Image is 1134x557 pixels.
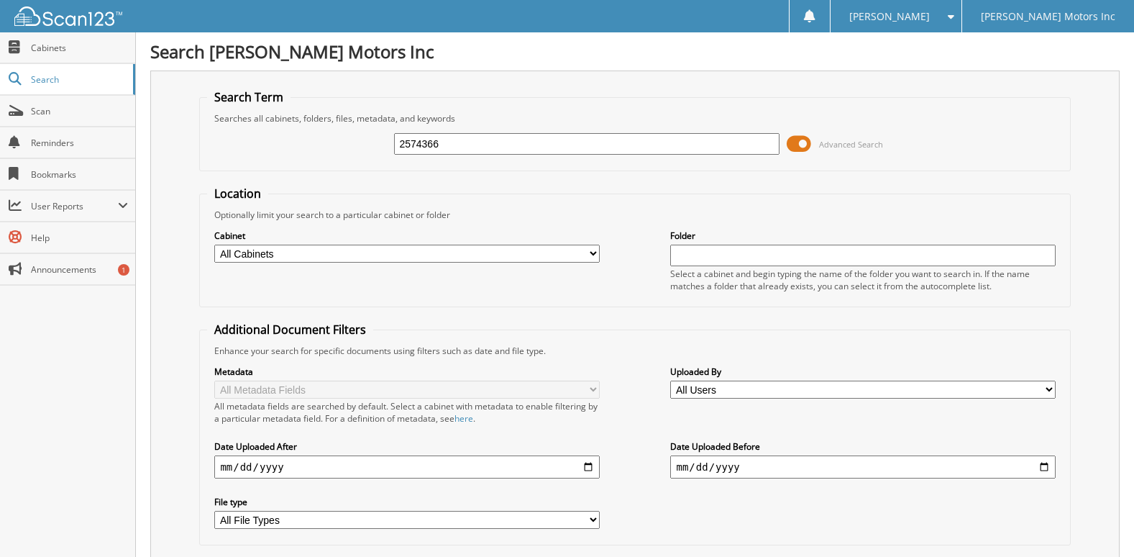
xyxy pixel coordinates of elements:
[207,209,1062,221] div: Optionally limit your search to a particular cabinet or folder
[31,168,128,181] span: Bookmarks
[214,496,599,508] label: File type
[207,345,1062,357] div: Enhance your search for specific documents using filters such as date and file type.
[31,73,126,86] span: Search
[31,42,128,54] span: Cabinets
[670,456,1055,479] input: end
[31,137,128,149] span: Reminders
[214,440,599,453] label: Date Uploaded After
[670,366,1055,378] label: Uploaded By
[207,322,373,338] legend: Additional Document Filters
[31,105,128,117] span: Scan
[670,230,1055,242] label: Folder
[214,456,599,479] input: start
[150,40,1120,63] h1: Search [PERSON_NAME] Motors Inc
[454,412,473,425] a: here
[214,230,599,242] label: Cabinet
[670,268,1055,292] div: Select a cabinet and begin typing the name of the folder you want to search in. If the name match...
[14,6,122,26] img: scan123-logo-white.svg
[207,89,291,105] legend: Search Term
[31,232,128,244] span: Help
[118,264,129,276] div: 1
[819,139,883,150] span: Advanced Search
[849,12,930,21] span: [PERSON_NAME]
[31,200,118,212] span: User Reports
[31,263,128,276] span: Announcements
[207,186,268,201] legend: Location
[207,112,1062,124] div: Searches all cabinets, folders, files, metadata, and keywords
[214,400,599,425] div: All metadata fields are searched by default. Select a cabinet with metadata to enable filtering b...
[981,12,1115,21] span: [PERSON_NAME] Motors Inc
[214,366,599,378] label: Metadata
[670,440,1055,453] label: Date Uploaded Before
